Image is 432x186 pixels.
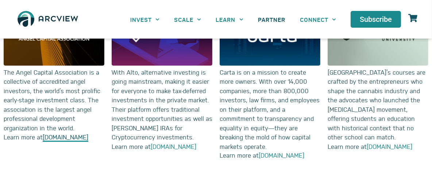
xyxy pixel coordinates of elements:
[15,7,81,31] img: The Arcview Group
[43,133,88,142] a: [DOMAIN_NAME]
[112,142,212,151] p: Learn more at
[209,11,251,28] a: LEARN
[220,151,320,161] p: Learn more at
[4,68,104,133] p: The Angel Capital Association is a collective of accredited angel investors, the world’s most pro...
[293,11,343,28] a: CONNECT
[251,11,293,28] a: PARTNER
[123,11,167,28] a: INVEST
[360,16,392,23] span: Subscribe
[351,11,401,28] a: Subscribe
[328,142,428,151] p: Learn more at
[151,142,196,151] a: [DOMAIN_NAME]
[220,68,320,151] p: Carta is on a mission to create more owners. With over 14,000 companies, more than 800,000 invest...
[4,132,104,142] p: Learn more at
[167,11,208,28] a: SCALE
[328,68,428,142] p: [GEOGRAPHIC_DATA]’s courses are crafted by the entrepreneurs who shape the cannabis industry and ...
[259,151,304,161] a: [DOMAIN_NAME]
[367,142,412,151] a: [DOMAIN_NAME]
[123,11,343,28] nav: Menu
[112,68,212,142] p: With Alto, alternative investing is going mainstream, making it easier for everyone to make tax-d...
